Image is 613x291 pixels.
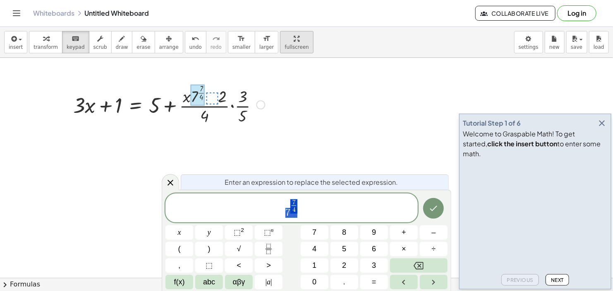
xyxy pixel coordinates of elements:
span: 4 [292,207,296,213]
button: Log in [557,5,596,21]
button: 5 [330,242,358,256]
button: ( [165,242,193,256]
span: settings [519,44,539,50]
b: click the insert button [487,139,557,148]
button: Toggle navigation [10,7,23,20]
button: , [165,258,193,273]
button: 1 [301,258,328,273]
button: ) [195,242,223,256]
span: 7 [312,227,316,238]
span: ⬚ [264,228,271,236]
button: Collaborate Live [475,6,556,21]
span: 9 [372,227,376,238]
button: Divide [420,242,448,256]
span: 1 [312,260,316,271]
span: fullscreen [285,44,309,50]
span: x [178,227,181,238]
button: Equals [360,275,388,289]
span: new [549,44,560,50]
button: transform [29,31,62,53]
i: keyboard [72,34,79,44]
button: Left arrow [390,275,418,289]
button: Plus [390,225,418,240]
span: keypad [67,44,85,50]
span: larger [259,44,274,50]
button: keyboardkeypad [62,31,89,53]
span: × [402,243,406,255]
span: | [271,278,272,286]
span: ÷ [432,243,436,255]
button: 6 [360,242,388,256]
sup: 2 [241,227,244,233]
button: format_sizelarger [255,31,278,53]
button: . [330,275,358,289]
div: Welcome to Graspable Math! To get started, to enter some math. [463,129,608,159]
span: Collaborate Live [482,10,548,17]
span: ( [178,243,181,255]
span: undo [189,44,202,50]
button: settings [514,31,543,53]
div: Tutorial Step 1 of 6 [463,118,521,128]
button: insert [4,31,27,53]
span: √ [237,243,241,255]
span: 7 [292,199,296,205]
button: Times [390,242,418,256]
span: ⬚ [206,260,213,271]
button: 8 [330,225,358,240]
span: 7 [285,208,290,218]
span: save [571,44,582,50]
button: redoredo [206,31,226,53]
button: fullscreen [280,31,313,53]
button: Next [546,274,569,286]
span: y [208,227,211,238]
button: x [165,225,193,240]
span: – [431,227,436,238]
span: 8 [342,227,346,238]
button: Square root [225,242,253,256]
span: f(x) [174,277,185,288]
button: Fraction [255,242,283,256]
button: Absolute value [255,275,283,289]
span: Next [551,277,564,283]
i: format_size [237,34,245,44]
span: a [266,277,272,288]
span: erase [136,44,150,50]
button: scrub [89,31,112,53]
button: arrange [155,31,183,53]
button: Less than [225,258,253,273]
span: 6 [372,243,376,255]
span: | [266,278,267,286]
button: 4 [301,242,328,256]
button: load [589,31,609,53]
span: 2 [342,260,346,271]
button: Placeholder [195,258,223,273]
span: , [178,260,180,271]
button: Greater than [255,258,283,273]
span: redo [211,44,222,50]
button: Done [423,198,444,219]
span: smaller [232,44,251,50]
span: draw [116,44,128,50]
span: transform [34,44,58,50]
span: 0 [312,277,316,288]
span: ) [208,243,211,255]
button: y [195,225,223,240]
button: 7 [301,225,328,240]
span: = [372,277,376,288]
button: 0 [301,275,328,289]
button: Alphabet [195,275,223,289]
button: Squared [225,225,253,240]
button: Superscript [255,225,283,240]
button: 9 [360,225,388,240]
button: Greek alphabet [225,275,253,289]
span: abc [203,277,215,288]
span: . [343,277,345,288]
a: Whiteboards [33,9,74,17]
button: 2 [330,258,358,273]
button: new [545,31,565,53]
button: 3 [360,258,388,273]
span: Enter an expression to replace the selected expression. [225,177,398,187]
span: 4 [312,243,316,255]
span: scrub [93,44,107,50]
button: undoundo [185,31,206,53]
